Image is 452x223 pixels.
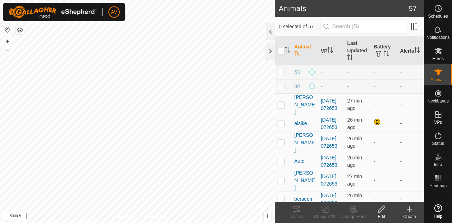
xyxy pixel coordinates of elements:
[371,93,397,116] td: -
[409,3,417,14] span: 57
[295,120,307,127] span: alsike
[347,69,349,75] span: -
[424,201,452,221] a: Help
[427,35,450,40] span: Notifications
[347,83,349,89] span: -
[347,193,363,206] span: Sep 4, 2025, 11:08 AM
[279,23,321,30] span: 0 selected of 57
[285,48,290,54] p-sorticon: Activate to sort
[414,48,420,54] p-sorticon: Activate to sort
[371,79,397,93] td: -
[295,169,315,192] span: [PERSON_NAME]
[295,69,300,76] span: 53
[267,213,268,219] span: i
[282,213,311,220] div: Tracks
[321,174,337,187] a: [DATE] 072653
[321,117,337,130] a: [DATE] 072653
[395,213,424,220] div: Create
[397,154,424,169] td: -
[371,192,397,207] td: -
[432,141,444,146] span: Status
[397,37,424,65] th: Alerts
[318,37,344,65] th: VP
[3,25,12,34] button: Reset Map
[321,136,337,149] a: [DATE] 072653
[339,213,367,220] div: Change Herd
[344,37,371,65] th: Last Updated
[295,131,315,154] span: [PERSON_NAME]
[347,98,363,111] span: Sep 4, 2025, 11:07 AM
[295,195,314,203] span: berseem
[295,52,300,57] p-sorticon: Activate to sort
[295,83,300,90] span: 80
[432,57,444,61] span: Herds
[397,93,424,116] td: -
[397,131,424,154] td: -
[295,94,315,116] span: [PERSON_NAME]
[3,46,12,55] button: –
[371,131,397,154] td: -
[347,117,363,130] span: Sep 4, 2025, 11:08 AM
[279,4,409,13] h2: Animals
[371,169,397,192] td: -
[347,155,363,168] span: Sep 4, 2025, 11:08 AM
[347,55,353,61] p-sorticon: Activate to sort
[311,213,339,220] div: Change VP
[8,6,97,18] img: Gallagher Logo
[321,19,406,34] input: Search (S)
[371,37,397,65] th: Battery
[264,212,272,220] button: i
[3,37,12,46] button: +
[347,174,363,187] span: Sep 4, 2025, 11:07 AM
[397,116,424,131] td: -
[397,192,424,207] td: -
[397,169,424,192] td: -
[430,78,446,82] span: Animals
[383,52,389,57] p-sorticon: Activate to sort
[434,163,442,167] span: Infra
[321,98,337,111] a: [DATE] 072653
[327,48,333,54] p-sorticon: Activate to sort
[367,213,395,220] div: Edit
[429,184,447,188] span: Heatmap
[371,154,397,169] td: -
[321,83,322,89] app-display-virtual-paddock-transition: -
[321,69,322,75] app-display-virtual-paddock-transition: -
[428,14,448,18] span: Schedules
[371,65,397,79] td: -
[347,136,363,149] span: Sep 4, 2025, 11:08 AM
[434,214,442,218] span: Help
[321,193,337,206] a: [DATE] 072653
[16,26,24,34] button: Map Layers
[427,99,448,103] span: Neckbands
[434,120,442,124] span: VPs
[111,8,117,16] span: AV
[109,214,136,220] a: Privacy Policy
[397,79,424,93] td: -
[292,37,318,65] th: Animal
[295,158,305,165] span: Auto
[397,65,424,79] td: -
[321,155,337,168] a: [DATE] 072653
[144,214,165,220] a: Contact Us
